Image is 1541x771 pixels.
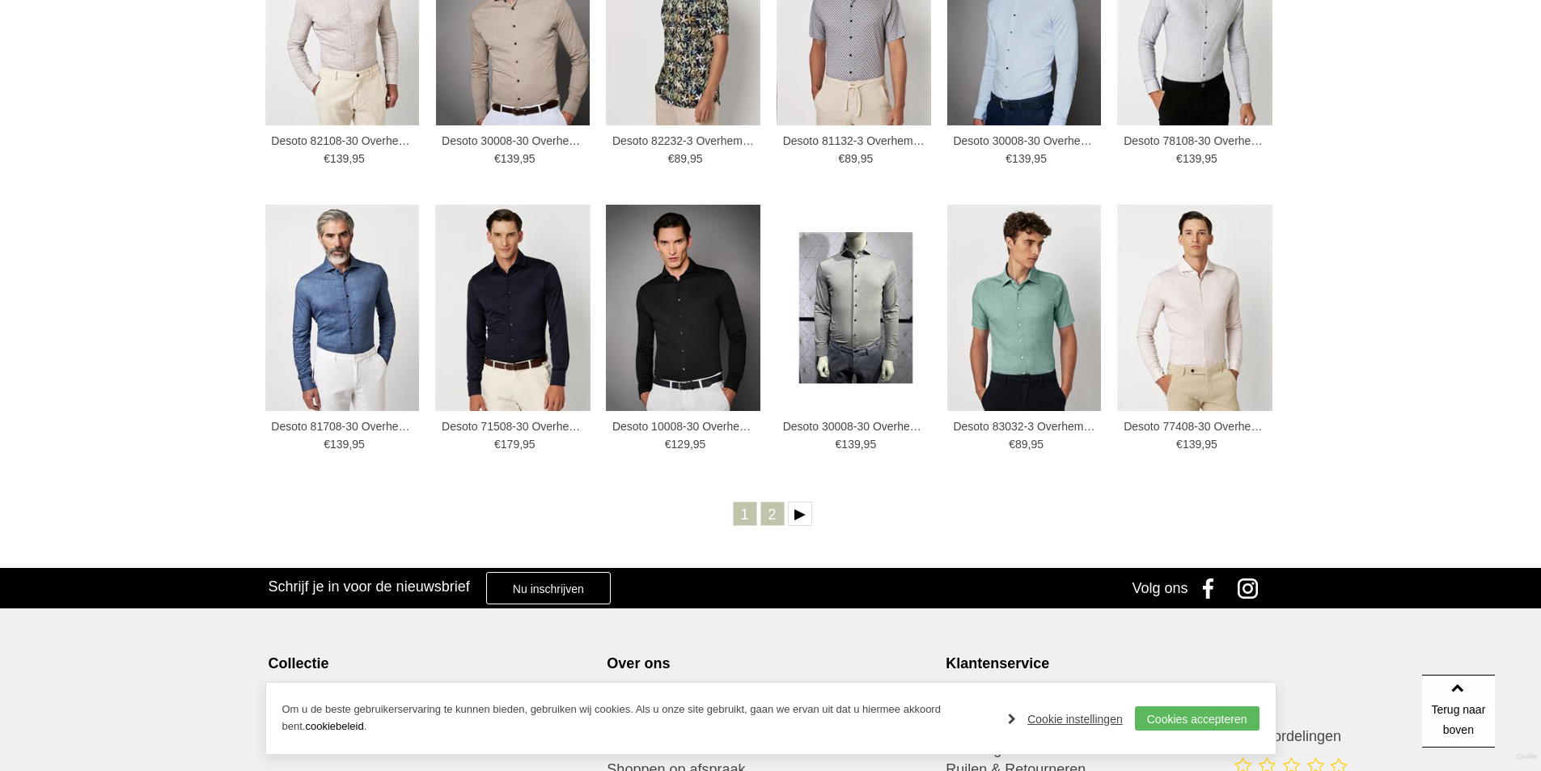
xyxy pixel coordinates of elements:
span: , [519,152,523,165]
a: collectie [269,679,595,699]
h3: Schrijf je in voor de nieuwsbrief [269,578,470,595]
span: , [1201,152,1204,165]
img: Desoto 71508-30 Overhemden [435,205,590,411]
span: € [1176,438,1183,451]
a: Desoto 30008-30 Overhemden [442,133,587,148]
a: Divide [1517,747,1537,767]
a: Desoto 78108-30 Overhemden [1124,133,1269,148]
img: Desoto 30008-30 Overhemden [777,232,935,383]
a: Instagram [1232,568,1272,608]
a: Desoto 77408-30 Overhemden [1124,419,1269,434]
span: € [1176,152,1183,165]
span: , [690,438,693,451]
span: € [324,152,330,165]
a: Desoto 81708-30 Overhemden [271,419,417,434]
span: 179 [501,438,519,451]
span: 95 [523,152,536,165]
a: Desoto 10008-30 Overhemden [612,419,758,434]
span: 139 [1012,152,1031,165]
span: € [836,438,842,451]
img: Desoto 10008-30 Overhemden [606,205,760,411]
span: 139 [1183,438,1201,451]
span: , [687,152,690,165]
a: Desoto 81132-3 Overhemden [783,133,929,148]
div: Collectie [269,655,595,672]
span: 139 [330,438,349,451]
span: € [1009,438,1015,451]
span: 95 [690,152,703,165]
div: Volg ons [1132,568,1188,608]
a: Nieuwsbrief [607,679,933,699]
span: , [519,438,523,451]
span: , [861,438,864,451]
p: Om u de beste gebruikerservaring te kunnen bieden, gebruiken wij cookies. Als u onze site gebruik... [282,701,993,735]
span: 139 [501,152,519,165]
span: 95 [861,152,874,165]
span: 95 [352,438,365,451]
a: Cookies accepteren [1135,706,1259,731]
a: Facebook [1192,568,1232,608]
span: 89 [845,152,857,165]
span: 139 [1183,152,1201,165]
a: Desoto 30008-30 Overhemden [783,419,929,434]
span: , [1031,152,1034,165]
span: 95 [352,152,365,165]
span: 95 [1034,152,1047,165]
span: € [1005,152,1012,165]
span: € [838,152,845,165]
a: 2 [760,502,785,526]
a: Veelgestelde vragen [946,679,1272,699]
a: 1 [733,502,757,526]
a: Desoto 83032-3 Overhemden [953,419,1099,434]
span: 139 [330,152,349,165]
span: € [494,438,501,451]
a: cookiebeleid [305,720,363,732]
span: 95 [693,438,706,451]
a: Desoto 30008-30 Overhemden [953,133,1099,148]
span: 95 [1204,152,1217,165]
span: 129 [671,438,690,451]
a: Desoto 82232-3 Overhemden [612,133,758,148]
span: , [349,152,352,165]
span: € [665,438,671,451]
span: , [349,438,352,451]
span: € [494,152,501,165]
span: 95 [1031,438,1044,451]
div: Klantenservice [946,655,1272,672]
span: 95 [523,438,536,451]
span: € [324,438,330,451]
a: Nu inschrijven [486,572,611,604]
span: € [668,152,675,165]
a: Desoto 82108-30 Overhemden [271,133,417,148]
img: Desoto 77408-30 Overhemden [1117,205,1272,411]
img: Desoto 81708-30 Overhemden [265,205,420,411]
a: Cookie instellingen [1008,707,1123,731]
span: , [857,152,861,165]
a: Terug naar boven [1422,675,1495,748]
span: , [1201,438,1204,451]
span: 95 [864,438,877,451]
span: 89 [674,152,687,165]
img: Desoto 83032-3 Overhemden [947,205,1102,411]
div: Over ons [607,655,933,672]
span: , [1028,438,1031,451]
span: 139 [841,438,860,451]
span: 95 [1204,438,1217,451]
a: Desoto 71508-30 Overhemden [442,419,587,434]
a: Volgende [788,502,812,526]
span: 89 [1015,438,1028,451]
